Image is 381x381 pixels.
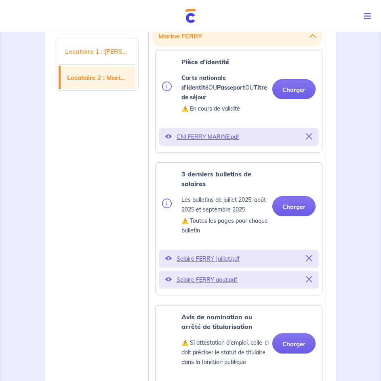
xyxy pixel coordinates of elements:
[272,333,316,354] button: Charger
[155,162,322,295] div: categoryName: pay-slip, userCategory: office-holder
[177,131,301,142] p: CNI FERRY MARINE.pdf
[217,84,245,91] strong: Passeport
[177,274,301,285] p: Salaire FERRY aout.pdf
[185,9,196,23] img: Cautioneo
[177,253,301,264] p: Salaire FERRY Juillet.pdf
[165,274,172,285] button: Voir
[158,28,316,44] button: Marine FERRY
[181,58,229,66] strong: Pièce d’identité
[181,216,272,235] p: ⚠️ Toutes les pages pour chaque bulletin
[165,131,172,142] button: Voir
[181,74,226,91] strong: Carte nationale d'identité
[61,66,135,89] a: Locataire 2 : Marine FERRY
[181,313,253,331] strong: Avis de nomination ou arrêté de titularisation
[306,253,312,264] button: Supprimer
[272,196,316,216] button: Charger
[165,253,172,264] button: Voir
[181,338,272,367] p: ⚠️ Si attestation d'emploi, celle-ci doit préciser le statut de titulaire dans la fonction publique
[358,6,381,27] button: Toggle navigation
[181,73,272,102] p: OU OU
[181,170,251,188] strong: 3 derniers bulletins de salaires
[59,40,135,63] a: Locataire 1 : [PERSON_NAME]
[306,274,312,285] button: Supprimer
[181,195,272,214] p: Les bulletins de juillet 2025, août 2025 et septembre 2025
[181,104,272,113] p: ⚠️ En cours de validité
[272,79,316,99] button: Charger
[155,50,322,153] div: categoryName: national-id, userCategory: office-holder
[162,82,172,91] img: info.svg
[306,131,312,142] button: Supprimer
[162,199,172,208] img: info.svg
